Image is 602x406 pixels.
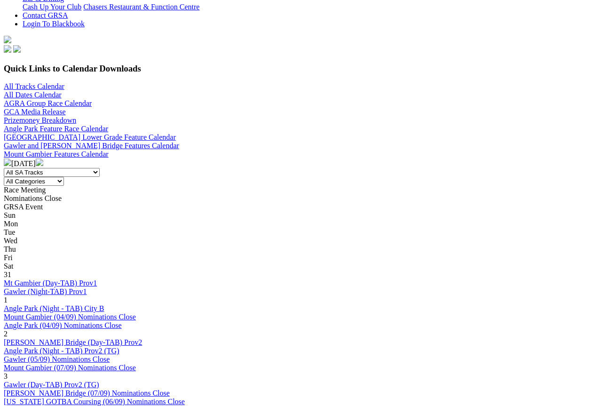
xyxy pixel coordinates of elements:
[4,347,119,355] a: Angle Park (Night - TAB) Prov2 (TG)
[36,159,43,166] img: chevron-right-pager-white.svg
[23,20,85,28] a: Login To Blackbook
[4,159,598,168] div: [DATE]
[4,116,76,124] a: Prizemoney Breakdown
[4,381,99,389] a: Gawler (Day-TAB) Prov2 (TG)
[4,186,598,194] div: Race Meeting
[23,11,68,19] a: Contact GRSA
[4,194,598,203] div: Nominations Close
[4,271,11,279] span: 31
[4,372,8,380] span: 3
[4,245,598,254] div: Thu
[4,211,598,220] div: Sun
[4,82,64,90] a: All Tracks Calendar
[4,150,109,158] a: Mount Gambier Features Calendar
[23,3,81,11] a: Cash Up Your Club
[4,364,136,372] a: Mount Gambier (07/09) Nominations Close
[4,159,11,166] img: chevron-left-pager-white.svg
[4,304,104,312] a: Angle Park (Night - TAB) City B
[4,45,11,53] img: facebook.svg
[4,330,8,338] span: 2
[23,3,598,11] div: Bar & Dining
[4,262,598,271] div: Sat
[4,99,92,107] a: AGRA Group Race Calendar
[83,3,199,11] a: Chasers Restaurant & Function Centre
[4,125,108,133] a: Angle Park Feature Race Calendar
[4,142,179,150] a: Gawler and [PERSON_NAME] Bridge Features Calendar
[4,36,11,43] img: logo-grsa-white.png
[4,91,62,99] a: All Dates Calendar
[13,45,21,53] img: twitter.svg
[4,237,598,245] div: Wed
[4,398,185,406] a: [US_STATE] GOTBA Coursing (06/09) Nominations Close
[4,64,598,74] h3: Quick Links to Calendar Downloads
[4,108,66,116] a: GCA Media Release
[4,133,176,141] a: [GEOGRAPHIC_DATA] Lower Grade Feature Calendar
[4,321,122,329] a: Angle Park (04/09) Nominations Close
[4,279,97,287] a: Mt Gambier (Day-TAB) Prov1
[4,338,142,346] a: [PERSON_NAME] Bridge (Day-TAB) Prov2
[4,355,110,363] a: Gawler (05/09) Nominations Close
[4,296,8,304] span: 1
[4,287,87,295] a: Gawler (Night-TAB) Prov1
[4,228,598,237] div: Tue
[4,254,598,262] div: Fri
[4,313,136,321] a: Mount Gambier (04/09) Nominations Close
[4,389,170,397] a: [PERSON_NAME] Bridge (07/09) Nominations Close
[4,203,598,211] div: GRSA Event
[4,220,598,228] div: Mon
